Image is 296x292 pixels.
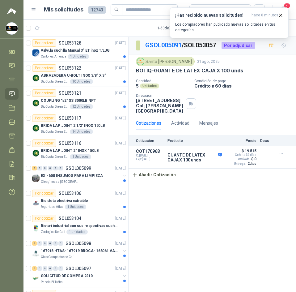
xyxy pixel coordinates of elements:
div: Por cotizar [32,64,56,72]
p: [DATE] [115,140,126,146]
button: ¡Has recibido nuevas solicitudes!hace 8 minutos Los compradores han publicado nuevas solicitudes ... [170,7,289,38]
div: Todas [193,6,206,13]
p: Condición de pago [194,79,294,83]
div: 0 [37,166,42,170]
p: [DATE] [115,90,126,96]
p: Cantidad [136,79,189,83]
img: Company Logo [32,99,40,107]
div: 1 Unidades [68,54,89,59]
div: Por cotizar [32,89,56,97]
div: 12 Unidades [70,104,93,109]
p: 2 días [247,161,256,166]
div: Por cotizar [32,140,56,147]
p: BRIDA LAP JOINT 2 1/2" INOX 150LB [41,123,105,129]
p: [DATE] [115,191,126,196]
p: SOL053116 [59,141,81,145]
p: Seguridad Atlas [41,204,64,209]
p: Precio [226,139,256,143]
img: Company Logo [32,250,40,257]
div: 0 [53,266,58,271]
p: SOLICITUD DE COMPRA 2210 [41,273,93,279]
div: 0 [53,241,58,246]
p: BioCosta Green Energy S.A.S [41,129,69,134]
p: Zoologico De Cali [41,230,65,234]
p: 5 [136,83,139,88]
p: COUPLING 1/2" SS 3000LB NPT [41,98,96,104]
img: Logo peakr [7,7,16,15]
div: Por adjudicar [222,42,255,49]
span: Entrega: [234,162,246,165]
p: Docs [260,139,273,143]
p: BioCosta Green Energy S.A.S [41,79,69,84]
div: Mensajes [199,120,218,127]
span: 4 [284,3,290,9]
p: BRIDA LAP JOINT 2" INOX 150LB [41,148,99,154]
p: Producto [167,139,222,143]
span: C: [DATE] [136,154,164,157]
div: 0 [48,166,53,170]
p: COT170968 [136,149,164,154]
div: 6 [32,241,37,246]
div: 0 [48,241,53,246]
p: SOL053128 [59,41,81,45]
p: Los compradores han publicado nuevas solicitudes en tus categorías. [175,22,283,33]
div: 5 [32,266,37,271]
p: Crédito 30 días [235,153,256,157]
div: Incluido [237,157,251,161]
p: Bicicleta electriva extraible [41,198,88,204]
div: Santa [PERSON_NAME] [136,57,195,66]
div: 0 [48,266,53,271]
p: BioCosta Green Energy S.A.S [41,104,69,109]
img: Company Logo [32,200,40,207]
button: 4 [277,4,289,15]
a: 6 0 0 0 0 0 GSOL005098[DATE] Company Logo167918 HTAS- 167919 BROCA- 168061 VALVULAClub Campestre ... [32,240,127,260]
p: BioCosta Green Energy S.A.S [41,154,69,159]
div: 1 Unidades [66,230,88,234]
div: 0 [43,241,47,246]
img: Company Logo [32,149,40,157]
div: 0 [58,166,63,170]
a: Por cotizarSOL053116[DATE] Company LogoBRIDA LAP JOINT 2" INOX 150LBBioCosta Green Energy S.A.S1 ... [23,137,128,162]
div: Por cotizar [32,190,56,197]
div: 0 [53,166,58,170]
div: 0 [58,266,63,271]
div: Por cotizar [32,114,56,122]
p: SOL053117 [59,116,81,120]
p: SOL053122 [59,66,81,70]
div: Actividad [171,120,189,127]
div: 0 [37,241,42,246]
img: Company Logo [32,49,40,57]
img: Company Logo [32,225,40,232]
img: Company Logo [137,58,144,65]
a: 5 0 0 0 0 0 GSOL005097[DATE] Company LogoSOLICITUD DE COMPRA 2210Panela El Trébol [32,265,127,285]
img: Company Logo [32,74,40,82]
p: Crédito a 60 días [194,83,294,88]
a: 3 0 0 0 0 0 GSOL005099[DATE] Company LogoEX - 608 INSUMOS PARA LIMPIEZAOleaginosas [GEOGRAPHIC_DA... [32,165,127,184]
div: 1 - 50 de 7605 [157,23,197,33]
p: Cartones America [41,54,66,59]
div: 0 [43,166,47,170]
div: Cotizaciones [136,120,161,127]
p: SOL053104 [59,216,81,221]
img: Company Logo [6,23,18,34]
p: SOL053106 [59,191,81,195]
p: GSOL005097 [66,266,91,271]
p: BOTIQ-GUANTE DE LATEX CAJA X 100 unds [136,67,243,74]
p: Club Campestre de Cali [41,255,74,260]
p: [STREET_ADDRESS] Cali , [PERSON_NAME][GEOGRAPHIC_DATA] [136,98,183,114]
p: Panela El Trébol [41,280,63,285]
div: 1 Unidades [70,154,91,159]
p: / SOL053057 [145,41,217,50]
button: Añadir Cotización [129,169,179,181]
p: EX - 608 INSUMOS PARA LIMPIEZA [41,173,103,179]
img: Company Logo [32,124,40,132]
p: $ 19.515 [242,149,256,153]
p: Valvula cuchilla Manual 3" ET inox T/LUG [41,48,110,54]
p: 21 ago, 2025 [197,59,220,65]
p: Bisturi industrial con sus respectivas cuchillas segun muestra [41,223,118,229]
img: Company Logo [32,275,40,282]
span: Exp: [DATE] [136,157,164,161]
div: 0 [58,241,63,246]
img: Company Logo [32,174,40,182]
a: Por cotizarSOL053106[DATE] Company LogoBicicleta electriva extraibleSeguridad Atlas1 Unidades [23,187,128,212]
